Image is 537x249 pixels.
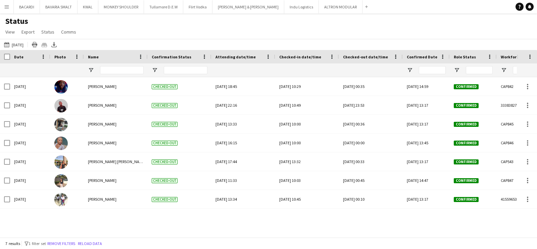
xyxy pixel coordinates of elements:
img: Sandra James [54,118,68,131]
a: Export [19,28,37,36]
app-action-btn: Crew files as ZIP [40,41,48,49]
app-action-btn: Print [31,41,39,49]
span: Workforce ID [501,54,526,59]
span: [PERSON_NAME] [88,103,116,108]
div: [DATE] 22:16 [215,96,271,114]
span: [PERSON_NAME] [88,121,116,127]
span: Checked-out [152,141,178,146]
div: [DATE] 00:36 [343,115,399,133]
button: Reload data [77,240,103,247]
span: [PERSON_NAME] [88,178,116,183]
span: Confirmed [454,159,479,164]
input: Name Filter Input [100,66,144,74]
span: Confirmed [454,84,479,89]
div: [DATE] 16:15 [215,134,271,152]
button: Open Filter Menu [454,67,460,73]
button: MONKEY SHOULDER [98,0,144,13]
span: Confirmed [454,103,479,108]
div: [DATE] 14:47 [403,171,450,190]
span: [PERSON_NAME] [PERSON_NAME] [88,159,146,164]
span: Checked-out [152,178,178,183]
button: Remove filters [46,240,77,247]
app-action-btn: Export XLSX [50,41,58,49]
button: ALTRON MODULAR [319,0,362,13]
span: [PERSON_NAME] [88,140,116,145]
span: Confirmed [454,122,479,127]
div: [DATE] 14:59 [403,77,450,96]
span: Export [21,29,35,35]
input: Role Status Filter Input [466,66,493,74]
div: [DATE] 13:17 [403,152,450,171]
div: [DATE] 13:32 [279,152,335,171]
div: [DATE] 18:45 [215,77,271,96]
div: [DATE] 13:33 [215,115,271,133]
div: [DATE] 10:29 [279,77,335,96]
span: Checked-in date/time [279,54,321,59]
span: Name [88,54,99,59]
img: Kimberly Hongo Kimberly Hongo [54,155,68,169]
span: Confirmed Date [407,54,437,59]
img: Esther Wangari Kamuiru [54,174,68,188]
button: Open Filter Menu [152,67,158,73]
span: Confirmed [454,141,479,146]
input: Confirmed Date Filter Input [419,66,446,74]
div: [DATE] 00:45 [343,171,399,190]
div: [DATE] 13:17 [403,96,450,114]
span: Attending date/time [215,54,256,59]
button: Flirt Vodka [183,0,212,13]
span: Photo [54,54,66,59]
div: [DATE] 13:17 [403,190,450,208]
div: [DATE] 10:00 [279,115,335,133]
span: Confirmed [454,197,479,202]
img: Livvy Nyaga [54,80,68,94]
div: [DATE] 11:33 [215,171,271,190]
img: IDRIS MUDEIZI [54,99,68,112]
button: Open Filter Menu [88,67,94,73]
button: Indu Logistics [284,0,319,13]
div: [DATE] [10,96,50,114]
div: [DATE] 13:34 [215,190,271,208]
span: Role Status [454,54,476,59]
span: Checked-out [152,197,178,202]
div: [DATE] [10,115,50,133]
button: Open Filter Menu [501,67,507,73]
span: Comms [61,29,76,35]
span: Checked-out [152,103,178,108]
div: [DATE] 00:10 [343,190,399,208]
div: [DATE] 00:35 [343,77,399,96]
button: Open Filter Menu [407,67,413,73]
a: Comms [58,28,79,36]
button: [PERSON_NAME] & [PERSON_NAME] [212,0,284,13]
div: [DATE] [10,152,50,171]
div: [DATE] 13:17 [403,115,450,133]
button: BACARDI [14,0,40,13]
div: [DATE] 17:44 [215,152,271,171]
span: View [5,29,15,35]
div: [DATE] 00:00 [343,134,399,152]
input: Confirmation Status Filter Input [164,66,207,74]
div: [DATE] [10,77,50,96]
span: [PERSON_NAME] [88,84,116,89]
div: [DATE] 10:00 [279,134,335,152]
button: KWAL [78,0,98,13]
span: Checked-out [152,122,178,127]
button: Tullamore D.E.W [144,0,183,13]
div: [DATE] 10:49 [279,96,335,114]
div: [DATE] [10,190,50,208]
div: [DATE] 10:03 [279,171,335,190]
a: Status [39,28,57,36]
span: Date [14,54,23,59]
div: [DATE] 00:33 [343,152,399,171]
button: BAVARIA SMALT [40,0,78,13]
span: Status [41,29,54,35]
div: [DATE] [10,171,50,190]
img: Maryedna Kendi [54,137,68,150]
div: [DATE] 10:45 [279,190,335,208]
span: Checked-out [152,159,178,164]
img: Susan Mwangi [54,193,68,206]
span: [PERSON_NAME] [88,197,116,202]
span: Confirmation Status [152,54,191,59]
div: [DATE] [10,134,50,152]
span: Checked-out [152,84,178,89]
button: [DATE] [3,41,25,49]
